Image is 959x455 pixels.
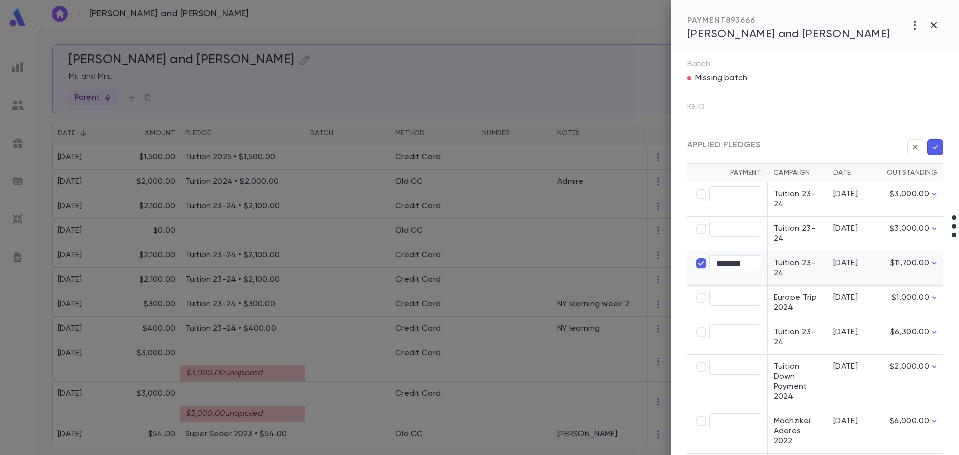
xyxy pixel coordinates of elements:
[833,362,871,372] div: [DATE]
[827,164,877,182] th: Date
[767,355,827,409] td: Tuition Down Payment 2024
[877,251,943,286] td: $11,700.00
[767,320,827,355] td: Tuition 23-24
[833,258,871,268] div: [DATE]
[833,327,871,337] div: [DATE]
[767,164,827,182] th: Campaign
[767,286,827,320] td: Europe Trip 2024
[833,224,871,234] div: [DATE]
[833,416,871,426] div: [DATE]
[833,189,871,199] div: [DATE]
[687,16,890,26] div: PAYMENT 893666
[877,355,943,409] td: $2,000.00
[767,409,827,454] td: Machzikei Aderes 2022
[767,217,827,251] td: Tuition 23-24
[687,59,943,69] p: Batch
[877,217,943,251] td: $3,000.00
[877,182,943,217] td: $3,000.00
[877,164,943,182] th: Outstanding
[767,182,827,217] td: Tuition 23-24
[687,140,761,150] span: Applied Pledges
[767,251,827,286] td: Tuition 23-24
[877,320,943,355] td: $6,300.00
[695,73,747,83] p: Missing batch
[877,286,943,320] td: $1,000.00
[687,164,767,182] th: Payment
[687,99,721,119] p: IG ID
[687,29,890,40] span: [PERSON_NAME] and [PERSON_NAME]
[833,293,871,303] div: [DATE]
[877,409,943,454] td: $6,000.00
